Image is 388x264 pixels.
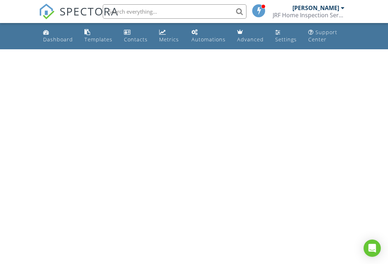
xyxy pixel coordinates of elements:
div: Settings [275,36,297,43]
a: Settings [272,26,300,46]
div: Dashboard [43,36,73,43]
div: Advanced [237,36,264,43]
a: Contacts [121,26,151,46]
div: Automations [191,36,226,43]
span: SPECTORA [60,4,119,19]
a: SPECTORA [39,10,119,25]
div: [PERSON_NAME] [292,4,339,12]
div: JRF Home Inspection Service [273,12,345,19]
div: Support Center [308,29,337,43]
div: Open Intercom Messenger [364,240,381,257]
div: Templates [84,36,112,43]
input: Search everything... [103,4,246,19]
a: Support Center [305,26,348,46]
a: Dashboard [40,26,76,46]
img: The Best Home Inspection Software - Spectora [39,4,55,19]
a: Advanced [234,26,267,46]
a: Templates [82,26,115,46]
a: Metrics [156,26,183,46]
div: Contacts [124,36,148,43]
a: Automations (Basic) [189,26,228,46]
div: Metrics [159,36,179,43]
